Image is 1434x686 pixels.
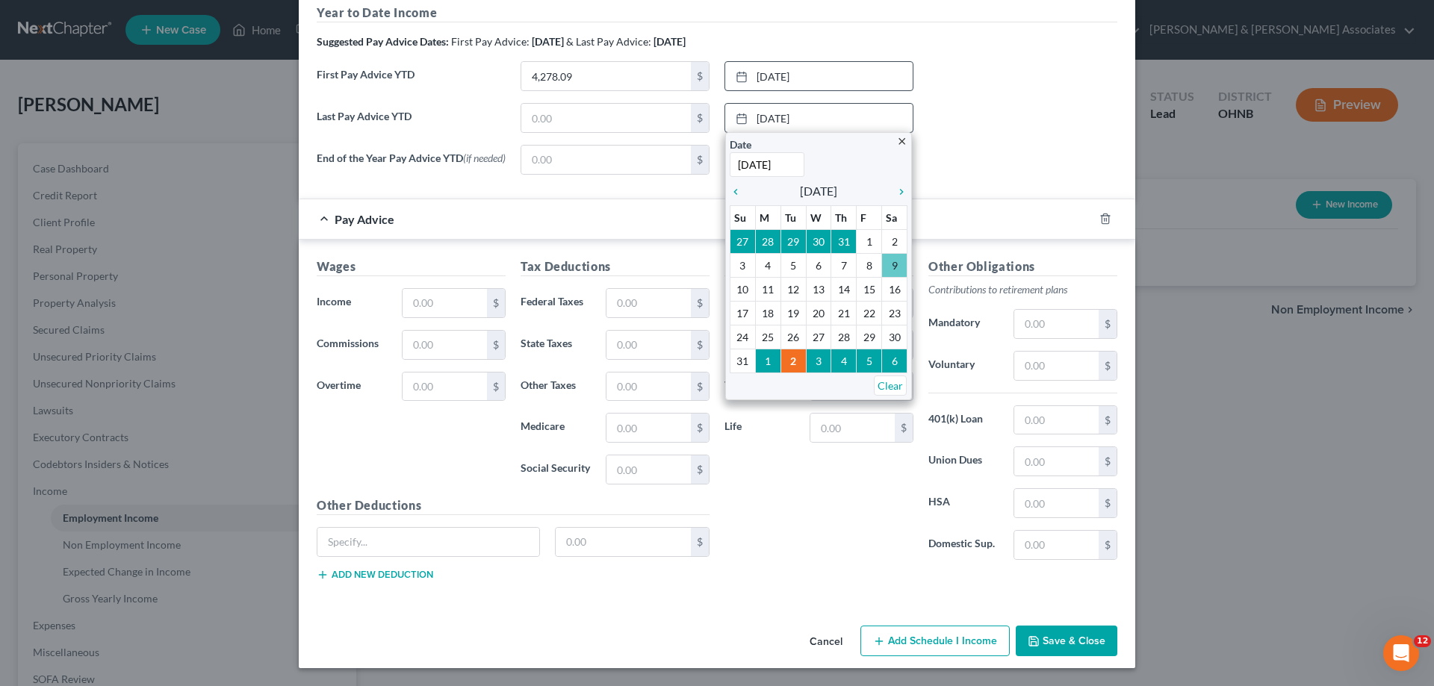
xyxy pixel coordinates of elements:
td: 23 [882,301,907,325]
div: $ [1099,447,1117,475]
td: 6 [806,253,831,277]
h5: Year to Date Income [317,4,1117,22]
td: 14 [831,277,857,301]
label: Union Dues [921,446,1006,476]
input: 0.00 [606,331,691,359]
td: 24 [730,325,756,349]
input: 0.00 [606,455,691,484]
td: 15 [857,277,882,301]
a: chevron_left [730,182,749,200]
label: First Pay Advice YTD [309,61,513,103]
div: $ [1099,406,1117,434]
a: [DATE] [725,104,913,132]
td: 22 [857,301,882,325]
td: 3 [806,349,831,372]
td: 29 [780,229,806,253]
td: 13 [806,277,831,301]
td: 30 [882,325,907,349]
td: 31 [831,229,857,253]
td: 25 [755,325,780,349]
span: & Last Pay Advice: [566,35,651,48]
input: 0.00 [1014,531,1099,559]
td: 7 [831,253,857,277]
input: 0.00 [1014,352,1099,380]
div: $ [691,104,709,132]
td: 4 [755,253,780,277]
input: 0.00 [1014,447,1099,475]
th: Sa [882,205,907,229]
td: 31 [730,349,756,372]
td: 2 [882,229,907,253]
td: 28 [755,229,780,253]
td: 11 [755,277,780,301]
a: Clear [874,375,907,396]
i: chevron_right [888,186,907,198]
div: $ [691,289,709,317]
label: Mandatory [921,309,1006,339]
span: (if needed) [463,152,506,164]
h5: Other Deductions [317,496,710,515]
label: Commissions [309,330,394,360]
input: 0.00 [521,104,691,132]
td: 16 [882,277,907,301]
td: 28 [831,325,857,349]
label: State Taxes [513,330,598,360]
label: Last Pay Advice YTD [309,103,513,145]
input: 0.00 [1014,489,1099,517]
button: Save & Close [1016,626,1117,657]
div: $ [487,289,505,317]
a: close [896,132,907,149]
div: $ [691,372,709,401]
iframe: Intercom live chat [1383,635,1419,671]
label: Dental [717,330,802,360]
input: 0.00 [606,414,691,442]
th: W [806,205,831,229]
th: F [857,205,882,229]
td: 30 [806,229,831,253]
div: $ [1099,310,1117,338]
input: 0.00 [556,528,692,556]
td: 4 [831,349,857,372]
td: 29 [857,325,882,349]
div: $ [487,372,505,401]
label: Federal Taxes [513,288,598,318]
input: 1/1/2013 [730,152,804,177]
i: chevron_left [730,186,749,198]
h5: Other Obligations [928,258,1117,276]
div: $ [895,414,913,442]
input: 0.00 [521,146,691,174]
th: Su [730,205,756,229]
a: chevron_right [888,182,907,200]
div: $ [691,414,709,442]
td: 27 [806,325,831,349]
input: 0.00 [810,414,895,442]
td: 5 [780,253,806,277]
strong: [DATE] [532,35,564,48]
label: Medicare [513,413,598,443]
td: 3 [730,253,756,277]
label: HSA [921,488,1006,518]
td: 18 [755,301,780,325]
strong: Suggested Pay Advice Dates: [317,35,449,48]
span: 12 [1414,635,1431,647]
td: 21 [831,301,857,325]
input: Specify... [317,528,539,556]
i: close [896,136,907,147]
div: $ [691,62,709,90]
label: 401(k) Loan [921,405,1006,435]
strong: [DATE] [654,35,686,48]
div: $ [691,455,709,484]
span: First Pay Advice: [451,35,530,48]
input: 0.00 [403,289,487,317]
td: 20 [806,301,831,325]
td: 17 [730,301,756,325]
input: 0.00 [403,372,487,401]
div: $ [1099,352,1117,380]
span: Pay Advice [335,212,394,226]
div: $ [1099,531,1117,559]
a: [DATE] [725,62,913,90]
label: Medical [717,288,802,318]
td: 1 [755,349,780,372]
label: Overtime [309,372,394,402]
label: Date [730,137,751,152]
